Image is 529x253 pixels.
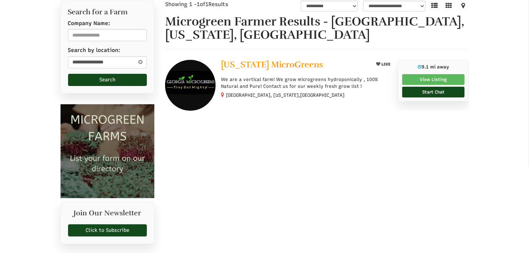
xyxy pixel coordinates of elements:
[221,59,323,70] span: [US_STATE] MicroGreens
[197,1,200,8] span: 1
[68,8,147,16] h2: Search for a Farm
[402,64,465,70] p: 9.1 mi away
[68,224,147,237] a: Click to Subscribe
[61,104,155,199] img: Microgreen Farms list your microgreen farm today
[380,62,390,67] span: LIKE
[68,74,147,86] button: Search
[300,92,345,99] span: [GEOGRAPHIC_DATA]
[165,15,469,42] h1: Microgreen Farmer Results - [GEOGRAPHIC_DATA], [US_STATE], [GEOGRAPHIC_DATA]
[374,60,393,69] button: LIKE
[205,1,208,8] span: 1
[221,60,367,71] a: [US_STATE] MicroGreens
[68,20,110,27] label: Company Name:
[68,209,147,221] h2: Join Our Newsletter
[402,74,465,85] a: View Listing
[221,76,393,89] p: We are a vertical farm! We grow microgreens hydroponically , 100% Natural and Pure! Contact us fo...
[165,60,216,110] img: Georgia MicroGreens
[402,87,465,97] a: Start Chat
[165,1,266,8] div: Showing 1 - of Results
[301,1,358,11] select: overall_rating_filter-1
[363,1,426,11] select: sortbox-1
[68,47,120,54] label: Search by location:
[226,92,345,98] small: [GEOGRAPHIC_DATA], [US_STATE],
